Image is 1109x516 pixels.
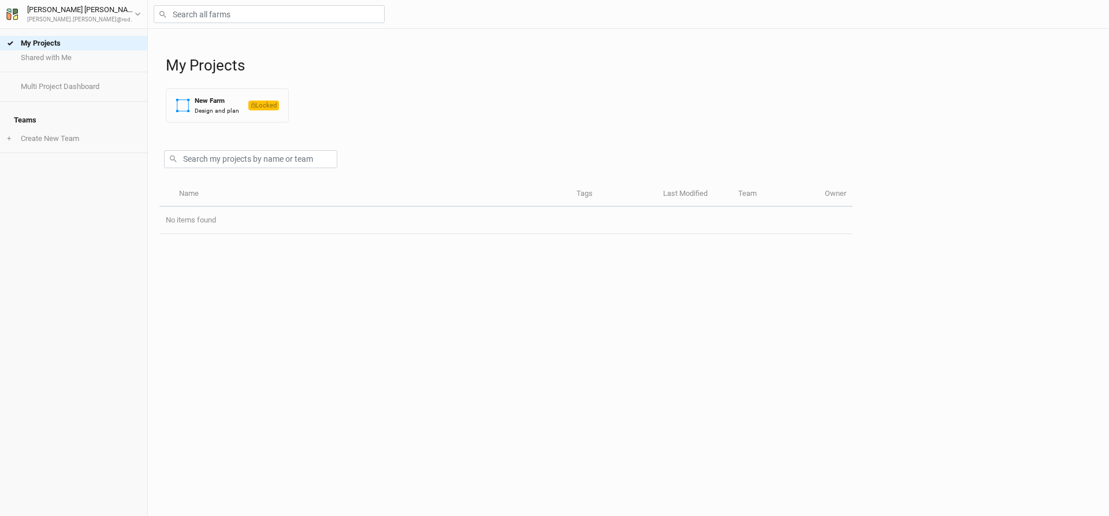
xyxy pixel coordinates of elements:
div: [PERSON_NAME] [PERSON_NAME] [27,4,135,16]
button: New FarmDesign and planLocked [166,88,289,122]
td: No items found [159,207,853,234]
input: Search my projects by name or team [164,150,337,168]
button: [PERSON_NAME] [PERSON_NAME][PERSON_NAME].[PERSON_NAME]@rodaleinstitute [6,3,142,24]
div: New Farm [195,96,239,106]
input: Search all farms [154,5,385,23]
th: Team [732,182,818,207]
th: Tags [570,182,657,207]
th: Last Modified [657,182,732,207]
th: Owner [818,182,853,207]
span: Locked [248,101,279,110]
h4: Teams [7,109,140,132]
span: + [7,134,11,143]
th: Name [172,182,570,207]
div: [PERSON_NAME].[PERSON_NAME]@rodaleinstitute [27,16,135,24]
div: Design and plan [195,106,239,115]
h1: My Projects [166,57,1097,75]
